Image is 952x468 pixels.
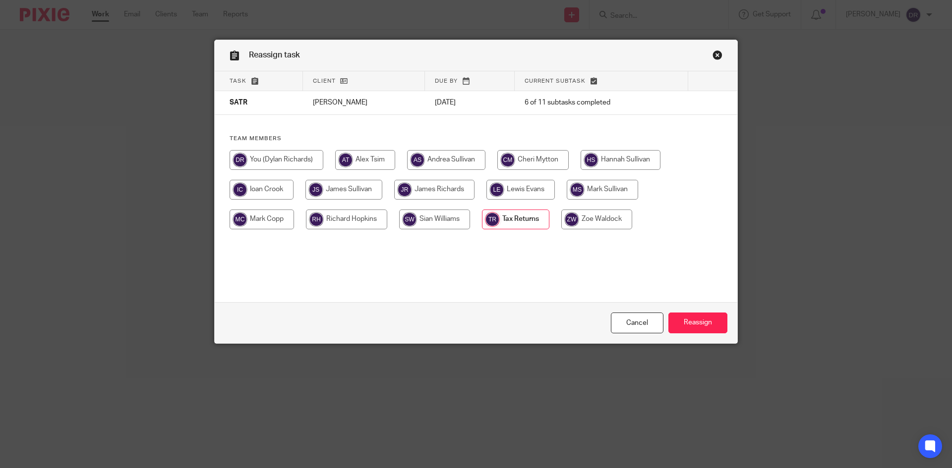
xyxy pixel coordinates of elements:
[435,98,505,107] p: [DATE]
[713,50,722,63] a: Close this dialog window
[313,78,336,84] span: Client
[230,135,722,143] h4: Team members
[313,98,416,107] p: [PERSON_NAME]
[668,312,727,334] input: Reassign
[230,100,247,106] span: SATR
[525,78,586,84] span: Current subtask
[249,51,300,59] span: Reassign task
[515,91,688,115] td: 6 of 11 subtasks completed
[435,78,458,84] span: Due by
[230,78,246,84] span: Task
[611,312,663,334] a: Close this dialog window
